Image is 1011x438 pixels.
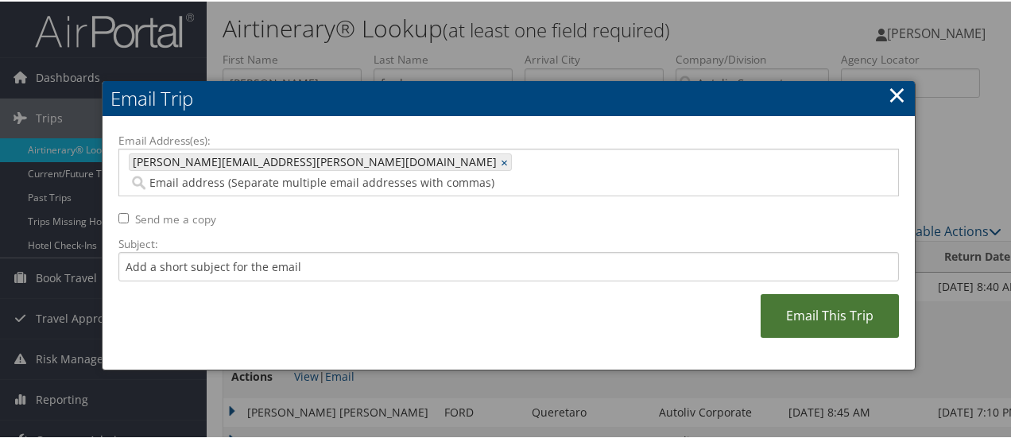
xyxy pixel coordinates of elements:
[761,293,899,336] a: Email This Trip
[129,173,700,189] input: Email address (Separate multiple email addresses with commas)
[135,210,216,226] label: Send me a copy
[501,153,511,169] a: ×
[888,77,906,109] a: ×
[118,131,899,147] label: Email Address(es):
[118,235,899,250] label: Subject:
[118,250,899,280] input: Add a short subject for the email
[103,79,915,114] h2: Email Trip
[130,153,497,169] span: [PERSON_NAME][EMAIL_ADDRESS][PERSON_NAME][DOMAIN_NAME]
